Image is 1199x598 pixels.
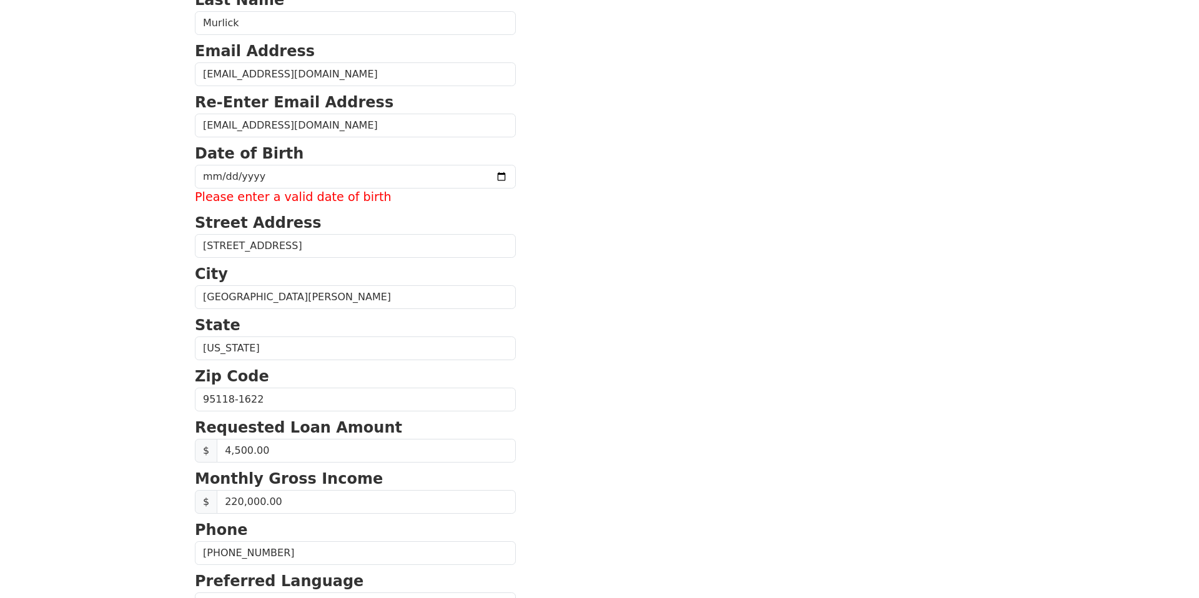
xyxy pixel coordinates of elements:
[195,388,516,411] input: Zip Code
[195,439,217,463] span: $
[195,62,516,86] input: Email Address
[195,419,402,436] strong: Requested Loan Amount
[217,439,516,463] input: Requested Loan Amount
[195,285,516,309] input: City
[195,468,516,490] p: Monthly Gross Income
[195,114,516,137] input: Re-Enter Email Address
[195,42,315,60] strong: Email Address
[195,541,516,565] input: Phone
[195,189,516,207] label: Please enter a valid date of birth
[195,316,240,334] strong: State
[217,490,516,514] input: Monthly Gross Income
[195,490,217,514] span: $
[195,11,516,35] input: Last Name
[195,94,393,111] strong: Re-Enter Email Address
[195,368,269,385] strong: Zip Code
[195,145,303,162] strong: Date of Birth
[195,234,516,258] input: Street Address
[195,265,228,283] strong: City
[195,521,248,539] strong: Phone
[195,572,363,590] strong: Preferred Language
[195,214,322,232] strong: Street Address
